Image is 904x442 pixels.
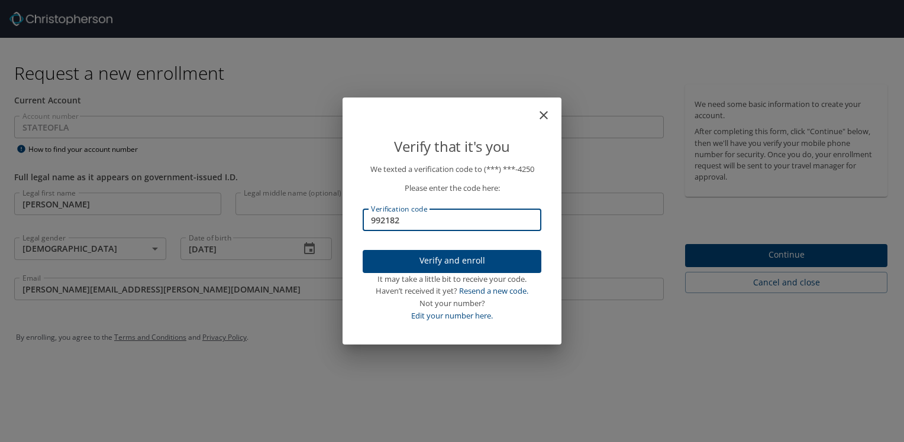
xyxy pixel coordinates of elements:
[459,285,528,296] a: Resend a new code.
[372,253,532,268] span: Verify and enroll
[543,102,557,116] button: close
[363,182,541,194] p: Please enter the code here:
[411,310,493,321] a: Edit your number here.
[363,273,541,285] div: It may take a little bit to receive your code.
[363,285,541,297] div: Haven’t received it yet?
[363,135,541,158] p: Verify that it's you
[363,297,541,310] div: Not your number?
[363,163,541,175] p: We texted a verification code to (***) ***- 4250
[363,250,541,273] button: Verify and enroll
